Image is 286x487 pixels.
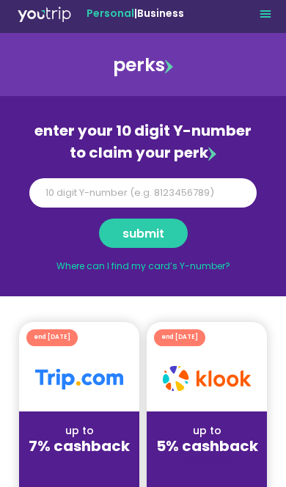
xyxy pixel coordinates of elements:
a: Business [137,6,184,21]
div: enter your 10 digit Y-number to claim your perk [29,120,257,164]
div: perks [1,52,285,78]
span: submit [122,230,164,237]
div: end [DATE] [34,332,70,343]
div: up to [147,423,267,439]
span: Personal [87,6,134,21]
form: Y Number [29,178,257,259]
span: | [87,6,184,21]
a: Where can I find my card’s Y-number? [56,260,230,272]
span: up to [65,423,94,438]
div: 5% cashback [147,439,267,453]
div: end [DATE] [161,332,198,343]
div: 7% cashback [19,439,139,453]
div: Menu Toggle [257,4,274,22]
input: 10 digit Y-number (e.g. 8123456789) [29,178,257,208]
button: submit [99,219,188,248]
div: placeholder [147,453,267,468]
